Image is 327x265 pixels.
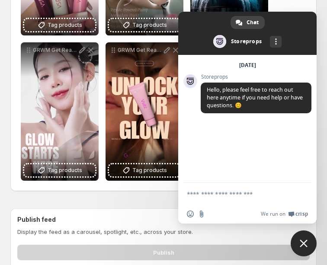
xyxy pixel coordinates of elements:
[109,164,180,176] button: Tag products
[187,211,194,217] span: Insert an emoji
[24,19,95,31] button: Tag products
[118,47,163,54] p: GRWM Get Ready With Me BeforeAndAfterGlow DayToNightLook TrendingNow ViralBeauty LookOfTheDay Glo...
[106,42,183,181] div: GRWM Get Ready With Me BeforeAndAfterGlow DayToNightLook TrendingNow ViralBeauty LookOfTheDay Glo...
[132,21,167,29] span: Tag products
[295,211,308,217] span: Crisp
[201,74,311,80] span: Storeprops
[109,19,180,31] button: Tag products
[207,86,303,109] span: Hello, please feel free to reach out here anytime if you need help or have questions. 😊
[17,215,310,224] h2: Publish feed
[48,166,82,175] span: Tag products
[33,47,78,54] p: GRWM Get Ready With Me BeforeAndAfterGlow DayToNightLook TrendingNow ViralBeauty LookOfTheDay Glo...
[132,166,167,175] span: Tag products
[198,211,205,217] span: Send a file
[21,42,99,181] div: GRWM Get Ready With Me BeforeAndAfterGlow DayToNightLook TrendingNow ViralBeauty LookOfTheDay Glo...
[239,63,256,68] div: [DATE]
[261,211,285,217] span: We run on
[48,21,82,29] span: Tag products
[231,16,265,29] div: Chat
[17,227,310,236] p: Display the feed as a carousel, spotlight, etc., across your store.
[261,211,308,217] a: We run onCrisp
[291,230,317,256] div: Close chat
[270,36,282,48] div: More channels
[247,16,259,29] span: Chat
[24,164,95,176] button: Tag products
[187,190,289,198] textarea: Compose your message...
